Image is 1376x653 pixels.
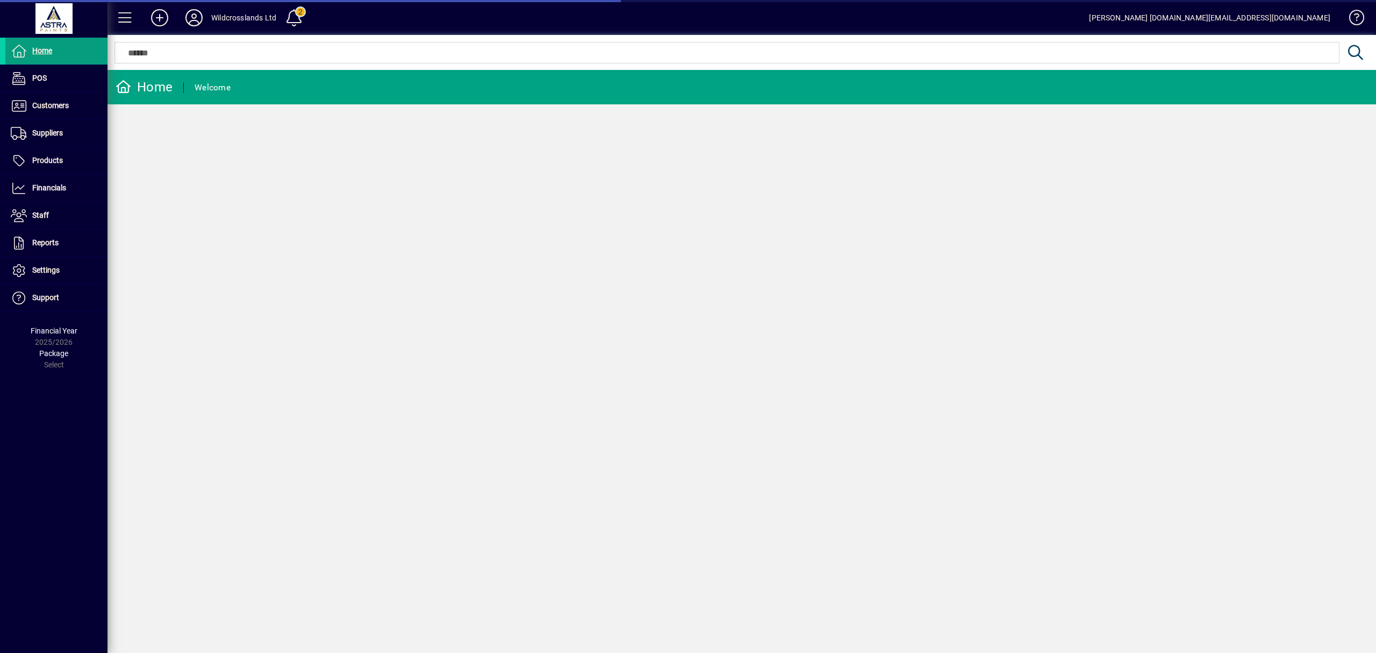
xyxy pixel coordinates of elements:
[116,79,173,96] div: Home
[5,93,107,119] a: Customers
[142,8,177,27] button: Add
[5,202,107,229] a: Staff
[5,65,107,92] a: POS
[5,175,107,202] a: Financials
[5,257,107,284] a: Settings
[211,9,276,26] div: Wildcrosslands Ltd
[31,326,77,335] span: Financial Year
[39,349,68,358] span: Package
[32,156,63,165] span: Products
[32,129,63,137] span: Suppliers
[5,230,107,257] a: Reports
[32,293,59,302] span: Support
[32,183,66,192] span: Financials
[32,211,49,219] span: Staff
[32,266,60,274] span: Settings
[5,120,107,147] a: Suppliers
[1341,2,1363,37] a: Knowledge Base
[32,101,69,110] span: Customers
[5,285,107,311] a: Support
[32,238,59,247] span: Reports
[5,147,107,174] a: Products
[32,74,47,82] span: POS
[1089,9,1330,26] div: [PERSON_NAME] [DOMAIN_NAME][EMAIL_ADDRESS][DOMAIN_NAME]
[177,8,211,27] button: Profile
[195,79,231,96] div: Welcome
[32,46,52,55] span: Home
